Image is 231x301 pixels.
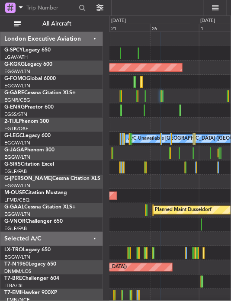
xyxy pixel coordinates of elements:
span: M-OUSE [4,190,25,195]
span: G-ENRG [4,105,25,110]
a: M-OUSECitation Mustang [4,190,67,195]
a: EGSS/STN [4,111,27,118]
a: LX-TROLegacy 650 [4,247,51,253]
a: EGGW/LTN [4,183,30,189]
a: G-LEGCLegacy 600 [4,133,51,138]
a: EGLF/FAB [4,168,27,175]
a: T7-EMIHawker 900XP [4,290,57,295]
button: All Aircraft [10,17,94,31]
span: G-FOMO [4,76,26,81]
a: LFMD/CEQ [4,197,29,203]
div: 21 [110,24,151,32]
div: [DATE] [111,17,126,25]
a: G-[PERSON_NAME]Cessna Citation XLS [4,176,100,181]
a: EGNR/CEG [4,97,30,103]
a: G-GAALCessna Citation XLS+ [4,205,76,210]
span: G-KGKG [4,62,25,67]
a: G-VNORChallenger 650 [4,219,63,224]
span: G-JAGA [4,147,24,153]
a: G-GARECessna Citation XLS+ [4,90,76,96]
a: EGGW/LTN [4,83,30,89]
a: LGAV/ATH [4,54,28,61]
span: G-SPCY [4,48,23,53]
a: EGGW/LTN [4,68,30,75]
a: G-JAGAPhenom 300 [4,147,55,153]
a: LTBA/ISL [4,282,24,289]
input: Trip Number [26,1,76,14]
span: 2-TIJL [4,119,19,124]
span: G-SIRS [4,162,21,167]
a: EGGW/LTN [4,154,30,160]
a: G-SIRSCitation Excel [4,162,54,167]
span: G-GARE [4,90,24,96]
a: G-SPCYLegacy 650 [4,48,51,53]
a: T7-BREChallenger 604 [4,276,59,281]
a: EGGW/LTN [4,140,30,146]
a: EGGW/LTN [4,211,30,218]
span: G-LEGC [4,133,23,138]
span: G-VNOR [4,219,26,224]
a: EGLF/FAB [4,225,27,232]
span: G-[PERSON_NAME] [4,176,52,181]
a: T7-N1960Legacy 650 [4,262,56,267]
a: DNMM/LOS [4,268,31,275]
span: G-GAAL [4,205,24,210]
a: G-FOMOGlobal 6000 [4,76,56,81]
span: All Aircraft [22,21,91,27]
span: T7-BRE [4,276,22,281]
a: 2-TIJLPhenom 300 [4,119,49,124]
span: T7-N1960 [4,262,29,267]
div: [DATE] [200,17,215,25]
a: EGTK/OXF [4,125,28,132]
div: 26 [150,24,191,32]
a: G-KGKGLegacy 600 [4,62,52,67]
a: G-ENRGPraetor 600 [4,105,54,110]
span: T7-EMI [4,290,21,295]
a: EGGW/LTN [4,254,30,260]
span: LX-TRO [4,247,23,253]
